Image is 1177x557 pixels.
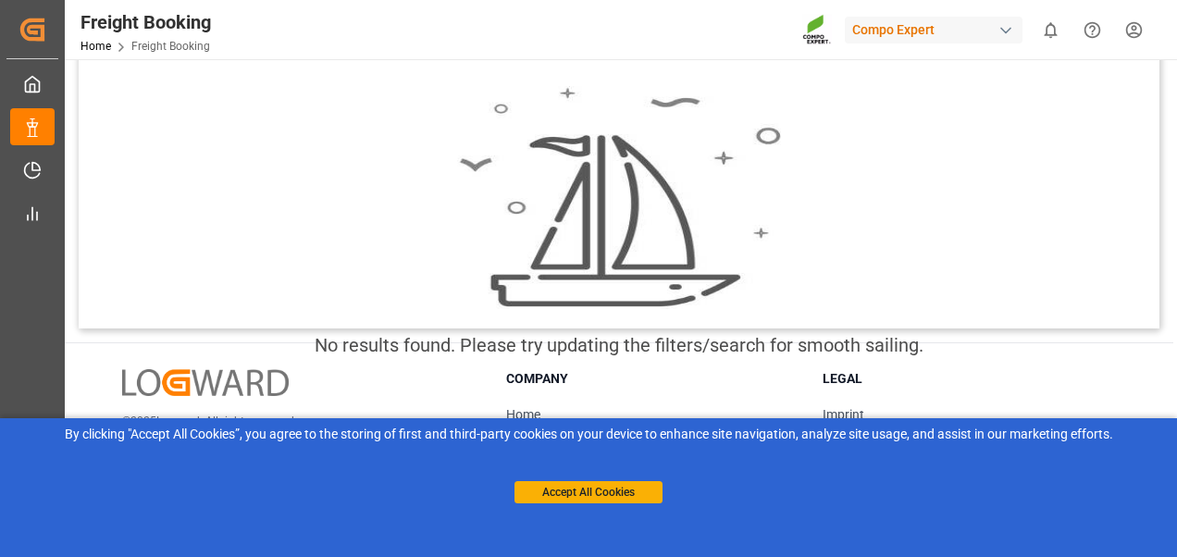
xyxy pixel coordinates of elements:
button: show 0 new notifications [1030,9,1072,51]
a: Home [506,407,540,422]
button: Compo Expert [845,12,1030,47]
a: Home [81,40,111,53]
p: © 2025 Logward. All rights reserved. [122,413,460,429]
div: By clicking "Accept All Cookies”, you agree to the storing of first and third-party cookies on yo... [13,425,1164,444]
button: Help Center [1072,9,1113,51]
a: Imprint [823,407,864,422]
div: Freight Booking [81,8,211,36]
img: Screenshot%202023-09-29%20at%2010.02.21.png_1712312052.png [802,14,832,46]
img: smooth_sailing.jpeg [457,86,781,309]
div: No results found. Please try updating the filters/search for smooth sailing. [315,331,923,359]
button: Accept All Cookies [514,481,663,503]
div: Compo Expert [845,17,1022,43]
